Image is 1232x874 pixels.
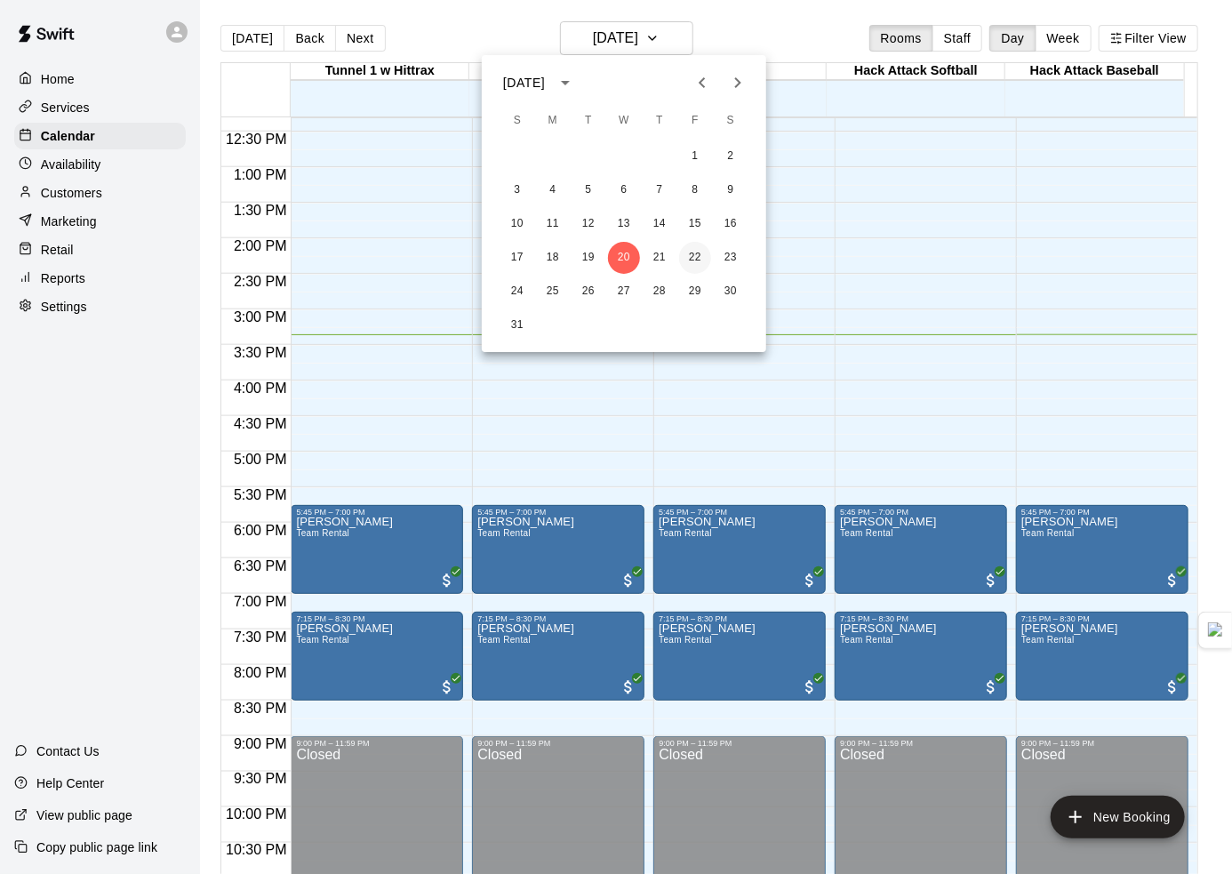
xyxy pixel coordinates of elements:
button: 6 [608,174,640,206]
button: 31 [501,309,533,341]
button: 5 [572,174,604,206]
button: 22 [679,242,711,274]
button: 9 [715,174,747,206]
button: calendar view is open, switch to year view [550,68,580,98]
button: 11 [537,208,569,240]
button: 12 [572,208,604,240]
button: 25 [537,276,569,308]
button: 15 [679,208,711,240]
button: 21 [644,242,676,274]
img: Detect Auto [1208,622,1224,638]
button: 7 [644,174,676,206]
span: Friday [679,103,711,139]
button: 2 [715,140,747,172]
button: 23 [715,242,747,274]
button: 24 [501,276,533,308]
button: 28 [644,276,676,308]
button: 30 [715,276,747,308]
button: 27 [608,276,640,308]
span: Saturday [715,103,747,139]
button: 13 [608,208,640,240]
button: 4 [537,174,569,206]
button: Previous month [684,65,720,100]
button: 20 [608,242,640,274]
button: 29 [679,276,711,308]
button: 16 [715,208,747,240]
div: [DATE] [503,74,545,92]
span: Thursday [644,103,676,139]
span: Monday [537,103,569,139]
button: 1 [679,140,711,172]
button: 17 [501,242,533,274]
button: 18 [537,242,569,274]
button: 3 [501,174,533,206]
span: Wednesday [608,103,640,139]
span: Tuesday [572,103,604,139]
button: 19 [572,242,604,274]
button: Next month [720,65,756,100]
span: Sunday [501,103,533,139]
button: 10 [501,208,533,240]
button: 14 [644,208,676,240]
button: 26 [572,276,604,308]
button: 8 [679,174,711,206]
